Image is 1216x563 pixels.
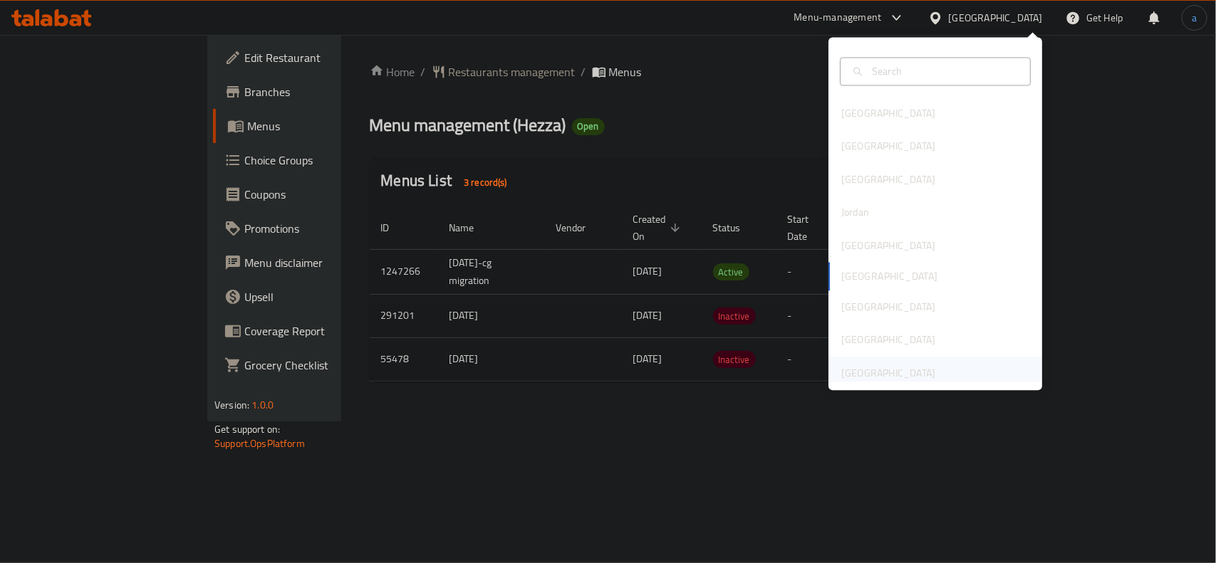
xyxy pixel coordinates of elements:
[776,337,845,381] td: -
[213,109,410,143] a: Menus
[438,337,545,381] td: [DATE]
[432,63,576,80] a: Restaurants management
[213,211,410,246] a: Promotions
[841,106,935,122] div: [GEOGRAPHIC_DATA]
[713,219,759,236] span: Status
[247,117,399,135] span: Menus
[370,63,980,80] nav: breadcrumb
[213,280,410,314] a: Upsell
[788,211,828,245] span: Start Date
[713,308,756,325] span: Inactive
[581,63,586,80] li: /
[713,263,749,280] div: Active
[633,349,662,368] span: [DATE]
[244,288,399,305] span: Upsell
[370,206,1078,382] table: enhanced table
[841,365,935,381] div: [GEOGRAPHIC_DATA]
[572,118,605,135] div: Open
[949,10,1043,26] div: [GEOGRAPHIC_DATA]
[1192,10,1197,26] span: a
[633,262,662,280] span: [DATE]
[794,9,882,26] div: Menu-management
[572,120,605,132] span: Open
[421,63,426,80] li: /
[841,300,935,315] div: [GEOGRAPHIC_DATA]
[841,238,935,253] div: [GEOGRAPHIC_DATA]
[713,351,756,368] div: Inactive
[455,171,516,194] div: Total records count
[251,396,274,414] span: 1.0.0
[244,357,399,374] span: Grocery Checklist
[214,434,305,453] a: Support.OpsPlatform
[213,41,410,75] a: Edit Restaurant
[776,249,845,294] td: -
[841,139,935,154] div: [GEOGRAPHIC_DATA]
[609,63,642,80] span: Menus
[866,63,1022,79] input: Search
[214,396,249,414] span: Version:
[213,75,410,109] a: Branches
[213,314,410,348] a: Coverage Report
[633,211,685,245] span: Created On
[438,294,545,337] td: [DATE]
[244,254,399,271] span: Menu disclaimer
[381,219,408,236] span: ID
[213,143,410,177] a: Choice Groups
[213,246,410,280] a: Menu disclaimer
[556,219,605,236] span: Vendor
[776,294,845,337] td: -
[244,186,399,203] span: Coupons
[381,170,516,194] h2: Menus List
[449,63,576,80] span: Restaurants management
[449,219,493,236] span: Name
[244,49,399,66] span: Edit Restaurant
[455,176,516,189] span: 3 record(s)
[213,177,410,211] a: Coupons
[244,220,399,237] span: Promotions
[244,322,399,340] span: Coverage Report
[214,420,280,438] span: Get support on:
[841,172,935,187] div: [GEOGRAPHIC_DATA]
[244,152,399,169] span: Choice Groups
[841,332,935,348] div: [GEOGRAPHIC_DATA]
[438,249,545,294] td: [DATE]-cg migration
[841,205,869,221] div: Jordan
[633,306,662,325] span: [DATE]
[713,264,749,280] span: Active
[713,352,756,368] span: Inactive
[244,83,399,100] span: Branches
[213,348,410,382] a: Grocery Checklist
[370,109,566,141] span: Menu management ( Hezza )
